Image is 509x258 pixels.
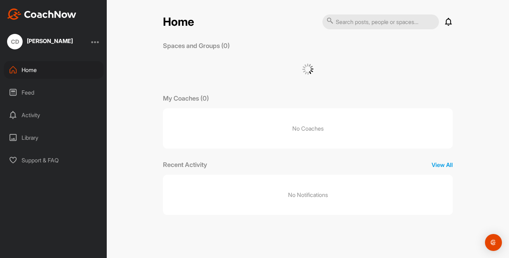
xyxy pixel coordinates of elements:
[302,64,314,75] img: G6gVgL6ErOh57ABN0eRmCEwV0I4iEi4d8EwaPGI0tHgoAbU4EAHFLEQAh+QQFCgALACwIAA4AGAASAAAEbHDJSesaOCdk+8xg...
[4,106,104,124] div: Activity
[4,151,104,169] div: Support & FAQ
[322,14,439,29] input: Search posts, people or spaces...
[163,108,453,149] p: No Coaches
[4,61,104,79] div: Home
[7,34,23,49] div: CD
[432,161,453,169] p: View All
[163,15,194,29] h2: Home
[163,41,230,50] p: Spaces and Groups (0)
[4,84,104,101] div: Feed
[163,160,207,169] p: Recent Activity
[7,8,76,20] img: CoachNow
[163,94,209,103] p: My Coaches (0)
[27,38,73,44] div: [PERSON_NAME]
[288,191,328,199] p: No Notifications
[485,234,502,251] div: Open Intercom Messenger
[4,129,104,146] div: Library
